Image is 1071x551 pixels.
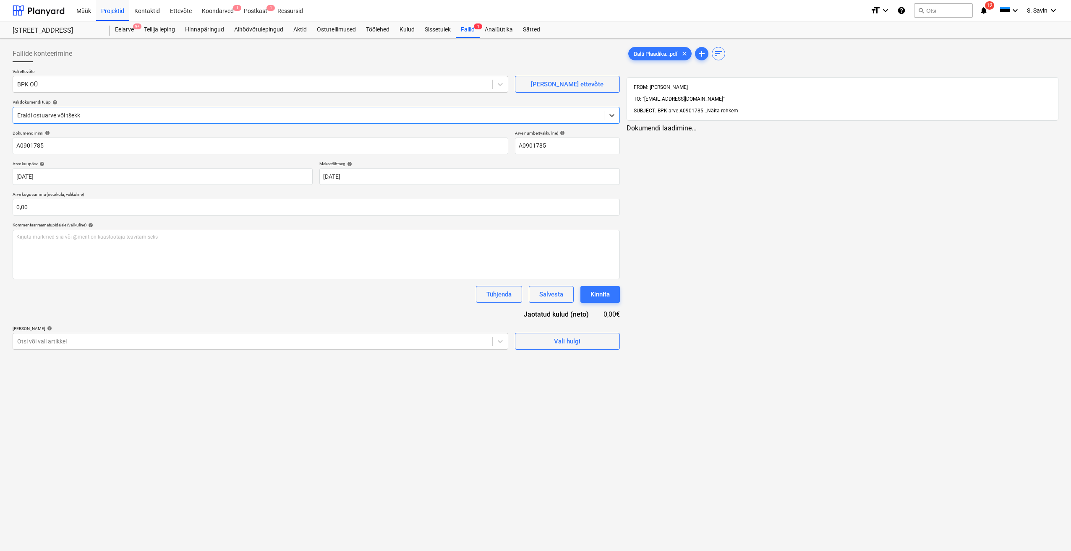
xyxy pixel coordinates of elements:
div: Eelarve [110,21,139,38]
input: Arve number [515,138,620,154]
div: Arve number (valikuline) [515,130,620,136]
div: Vali dokumendi tüüp [13,99,620,105]
span: 12 [985,1,994,10]
span: help [558,130,565,135]
div: Jaotatud kulud (neto) [511,309,602,319]
div: Dokumendi laadimine... [627,124,1058,132]
span: help [86,223,93,228]
button: Tühjenda [476,286,522,303]
div: Arve kuupäev [13,161,313,166]
span: Failide konteerimine [13,49,72,59]
span: help [45,326,52,331]
a: Tellija leping [139,21,180,38]
a: Failid1 [456,21,480,38]
div: [PERSON_NAME] ettevõte [531,79,603,90]
button: Kinnita [580,286,620,303]
i: keyboard_arrow_down [1048,5,1058,16]
div: Kinnita [590,289,610,300]
span: search [918,7,925,14]
a: Töölehed [361,21,394,38]
span: ... [703,108,738,114]
a: Eelarve9+ [110,21,139,38]
i: Abikeskus [897,5,906,16]
a: Ostutellimused [312,21,361,38]
span: FROM: [PERSON_NAME] [634,84,688,90]
div: Vestlusvidin [1029,511,1071,551]
button: [PERSON_NAME] ettevõte [515,76,620,93]
div: Vali hulgi [554,336,580,347]
span: Näita rohkem [707,108,738,114]
div: [STREET_ADDRESS] [13,26,100,35]
div: [PERSON_NAME] [13,326,508,331]
p: Vali ettevõte [13,69,508,76]
input: Tähtaega pole määratud [319,168,620,185]
button: Vali hulgi [515,333,620,350]
span: help [38,161,44,166]
span: S. Savin [1027,7,1047,14]
div: Maksetähtaeg [319,161,620,166]
a: Hinnapäringud [180,21,229,38]
span: TO: "[EMAIL_ADDRESS][DOMAIN_NAME]" [634,96,725,102]
i: keyboard_arrow_down [1010,5,1020,16]
input: Arve kuupäeva pole määratud. [13,168,313,185]
iframe: Chat Widget [1029,511,1071,551]
span: clear [679,49,690,59]
a: Analüütika [480,21,518,38]
i: keyboard_arrow_down [880,5,891,16]
a: Sätted [518,21,545,38]
span: sort [713,49,724,59]
span: Balti Plaadika...pdf [629,51,683,57]
input: Arve kogusumma (netokulu, valikuline) [13,199,620,216]
div: Failid [456,21,480,38]
p: Arve kogusumma (netokulu, valikuline) [13,192,620,199]
span: add [697,49,707,59]
span: help [345,161,352,166]
div: Dokumendi nimi [13,130,508,136]
span: help [43,130,50,135]
span: 9+ [133,23,141,29]
div: Tühjenda [486,289,512,300]
i: notifications [980,5,988,16]
button: Otsi [914,3,973,18]
input: Dokumendi nimi [13,138,508,154]
a: Sissetulek [420,21,456,38]
span: SUBJECT: BPK arve A0901785 [634,108,703,114]
i: format_size [870,5,880,16]
button: Salvesta [529,286,574,303]
div: 0,00€ [602,309,620,319]
div: Balti Plaadika...pdf [628,47,692,60]
span: 1 [233,5,241,11]
span: 1 [474,23,482,29]
a: Kulud [394,21,420,38]
div: Kommentaar raamatupidajale (valikuline) [13,222,620,228]
span: help [51,100,57,105]
a: Aktid [288,21,312,38]
span: 1 [266,5,275,11]
a: Alltöövõtulepingud [229,21,288,38]
div: Salvesta [539,289,563,300]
